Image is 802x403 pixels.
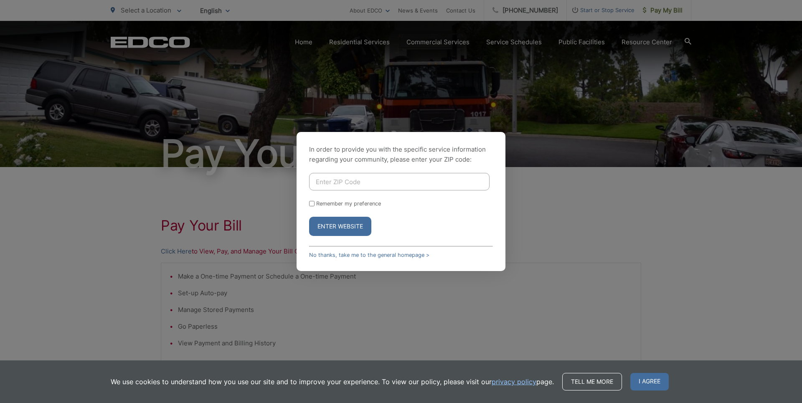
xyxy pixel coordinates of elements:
[309,252,429,258] a: No thanks, take me to the general homepage >
[309,144,493,165] p: In order to provide you with the specific service information regarding your community, please en...
[316,200,381,207] label: Remember my preference
[492,377,536,387] a: privacy policy
[111,377,554,387] p: We use cookies to understand how you use our site and to improve your experience. To view our pol...
[562,373,622,390] a: Tell me more
[630,373,669,390] span: I agree
[309,173,490,190] input: Enter ZIP Code
[309,217,371,236] button: Enter Website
